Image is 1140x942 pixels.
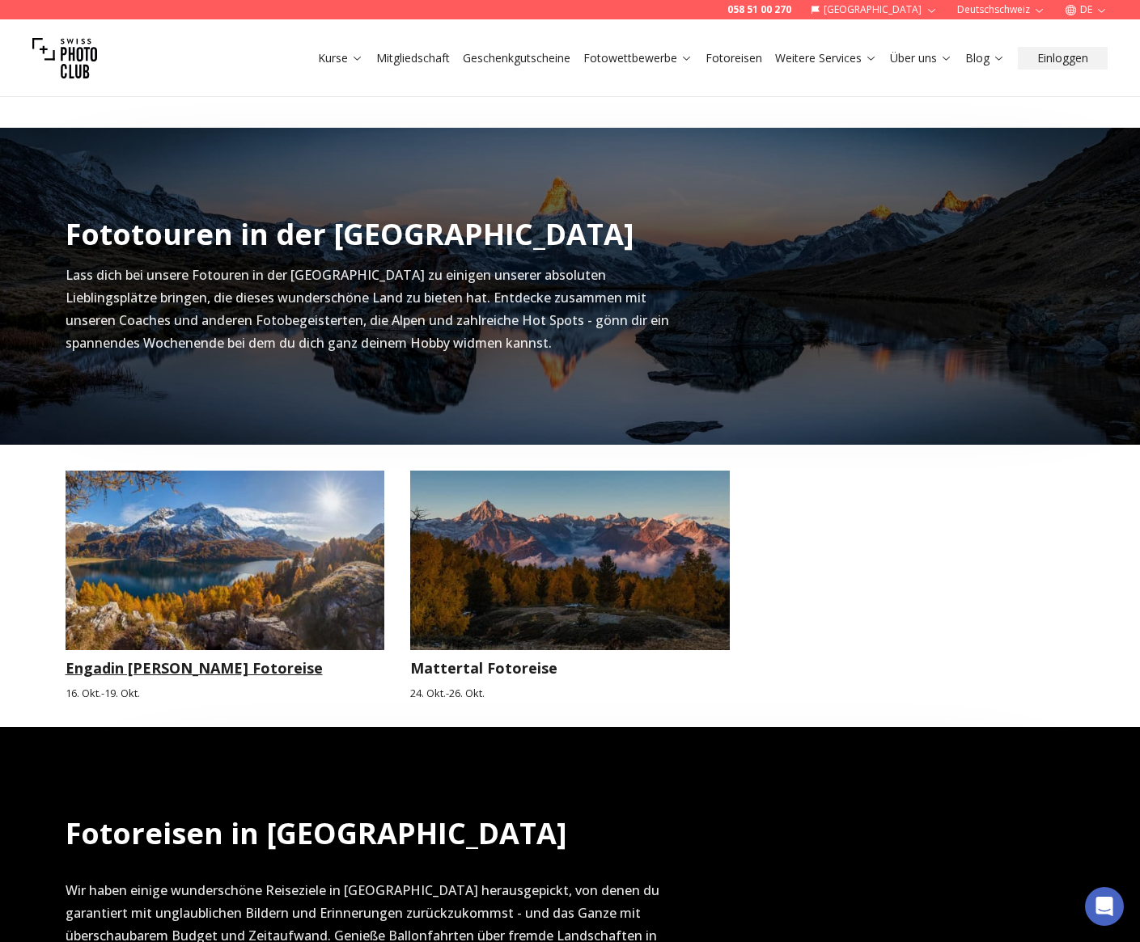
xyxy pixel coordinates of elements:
a: Mattertal FotoreiseMattertal Fotoreise24. Okt.-26. Okt. [410,471,730,701]
button: Über uns [884,47,959,70]
a: Mitgliedschaft [376,50,450,66]
small: 24. Okt. - 26. Okt. [410,686,730,701]
h3: Engadin [PERSON_NAME] Fotoreise [66,657,385,679]
small: 16. Okt. - 19. Okt. [66,686,385,701]
button: Blog [959,47,1011,70]
h2: Fotoreisen in [GEOGRAPHIC_DATA] [66,817,567,850]
button: Kurse [311,47,370,70]
a: 058 51 00 270 [727,3,791,16]
div: Open Intercom Messenger [1085,887,1124,926]
button: Fotoreisen [699,47,769,70]
span: Lass dich bei unsere Fotouren in der [GEOGRAPHIC_DATA] zu einigen unserer absoluten Lieblingsplät... [66,266,669,352]
a: Kurse [318,50,363,66]
img: Swiss photo club [32,26,97,91]
button: Weitere Services [769,47,884,70]
button: Mitgliedschaft [370,47,456,70]
a: Fotowettbewerbe [583,50,693,66]
a: Fotoreisen [706,50,762,66]
h3: Mattertal Fotoreise [410,657,730,679]
img: Mattertal Fotoreise [394,462,745,659]
button: Geschenkgutscheine [456,47,577,70]
button: Einloggen [1018,47,1108,70]
a: Weitere Services [775,50,877,66]
a: Geschenkgutscheine [463,50,570,66]
button: Fotowettbewerbe [577,47,699,70]
img: Engadin Herbst Fotoreise [66,471,385,650]
a: Blog [965,50,1005,66]
a: Über uns [890,50,952,66]
a: Engadin Herbst FotoreiseEngadin [PERSON_NAME] Fotoreise16. Okt.-19. Okt. [66,471,385,701]
h2: Fototouren in der [GEOGRAPHIC_DATA] [66,218,634,251]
